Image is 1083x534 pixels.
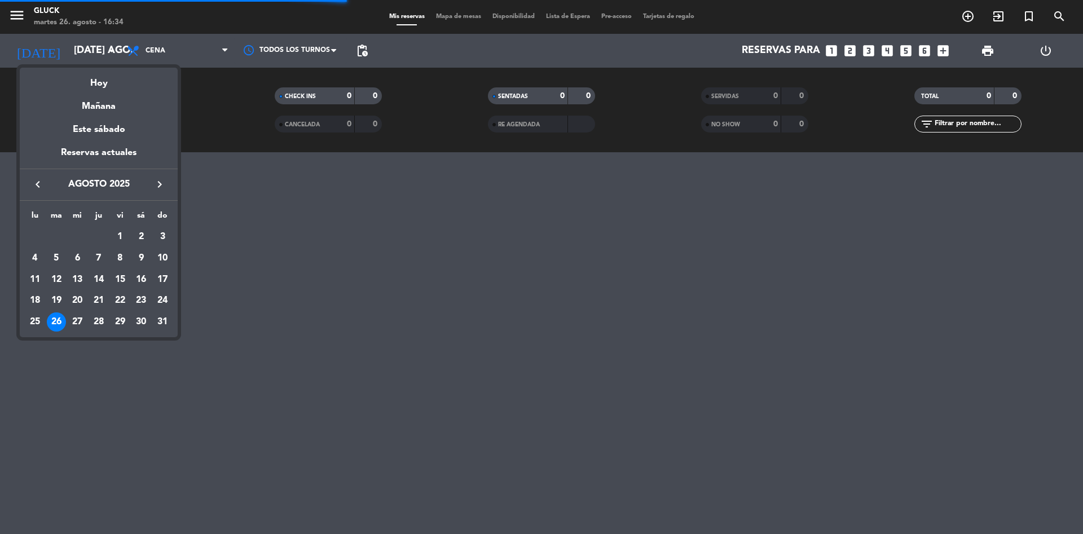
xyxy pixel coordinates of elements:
div: 8 [111,249,130,268]
td: 9 de agosto de 2025 [131,248,152,269]
div: 5 [47,249,66,268]
div: 19 [47,291,66,310]
div: 6 [68,249,87,268]
div: Este sábado [20,114,178,145]
div: 13 [68,270,87,289]
div: 25 [25,312,45,332]
td: 25 de agosto de 2025 [24,311,46,333]
div: 20 [68,291,87,310]
button: keyboard_arrow_right [149,177,170,192]
th: sábado [131,209,152,227]
td: 30 de agosto de 2025 [131,311,152,333]
td: 7 de agosto de 2025 [88,248,109,269]
div: 21 [89,291,108,310]
div: 16 [131,270,151,289]
th: martes [46,209,67,227]
td: 26 de agosto de 2025 [46,311,67,333]
div: 10 [153,249,172,268]
div: 4 [25,249,45,268]
td: 18 de agosto de 2025 [24,290,46,311]
td: 15 de agosto de 2025 [109,269,131,290]
td: 23 de agosto de 2025 [131,290,152,311]
td: 21 de agosto de 2025 [88,290,109,311]
div: Mañana [20,91,178,114]
td: 1 de agosto de 2025 [109,226,131,248]
div: 31 [153,312,172,332]
div: 12 [47,270,66,289]
td: 28 de agosto de 2025 [88,311,109,333]
div: 28 [89,312,108,332]
div: 22 [111,291,130,310]
td: 22 de agosto de 2025 [109,290,131,311]
div: 3 [153,227,172,246]
div: 15 [111,270,130,289]
div: 29 [111,312,130,332]
td: 8 de agosto de 2025 [109,248,131,269]
div: 30 [131,312,151,332]
td: 17 de agosto de 2025 [152,269,173,290]
div: 27 [68,312,87,332]
div: 18 [25,291,45,310]
div: 17 [153,270,172,289]
td: 19 de agosto de 2025 [46,290,67,311]
th: viernes [109,209,131,227]
td: 13 de agosto de 2025 [67,269,88,290]
div: 14 [89,270,108,289]
div: 2 [131,227,151,246]
div: 11 [25,270,45,289]
td: 27 de agosto de 2025 [67,311,88,333]
th: miércoles [67,209,88,227]
div: 23 [131,291,151,310]
td: 3 de agosto de 2025 [152,226,173,248]
th: jueves [88,209,109,227]
div: 24 [153,291,172,310]
td: 4 de agosto de 2025 [24,248,46,269]
td: 11 de agosto de 2025 [24,269,46,290]
td: 6 de agosto de 2025 [67,248,88,269]
td: AGO. [24,226,109,248]
td: 5 de agosto de 2025 [46,248,67,269]
i: keyboard_arrow_right [153,178,166,191]
td: 29 de agosto de 2025 [109,311,131,333]
td: 10 de agosto de 2025 [152,248,173,269]
div: 1 [111,227,130,246]
div: 9 [131,249,151,268]
div: 26 [47,312,66,332]
td: 24 de agosto de 2025 [152,290,173,311]
div: Reservas actuales [20,145,178,169]
td: 2 de agosto de 2025 [131,226,152,248]
td: 16 de agosto de 2025 [131,269,152,290]
div: Hoy [20,68,178,91]
td: 31 de agosto de 2025 [152,311,173,333]
td: 12 de agosto de 2025 [46,269,67,290]
span: agosto 2025 [48,177,149,192]
i: keyboard_arrow_left [31,178,45,191]
th: lunes [24,209,46,227]
div: 7 [89,249,108,268]
th: domingo [152,209,173,227]
td: 14 de agosto de 2025 [88,269,109,290]
button: keyboard_arrow_left [28,177,48,192]
td: 20 de agosto de 2025 [67,290,88,311]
